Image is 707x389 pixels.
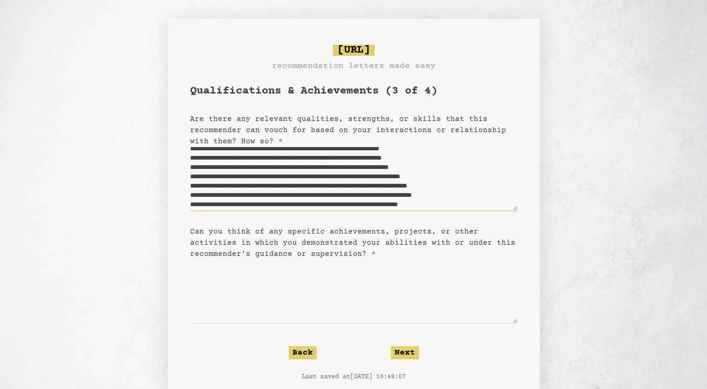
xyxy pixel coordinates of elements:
[190,372,517,382] p: Last saved at [DATE] 16:48:07
[272,60,436,73] h3: recommendation letters made easy
[190,84,517,99] h1: Qualifications & Achievements (3 of 4)
[190,115,506,146] label: Are there any relevant qualities, strengths, or skills that this recommender can vouch for based ...
[391,346,419,359] button: Next
[333,45,375,56] span: [URL]
[289,346,317,359] button: Back
[190,228,515,258] label: Can you think of any specific achievements, projects, or other activities in which you demonstrat...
